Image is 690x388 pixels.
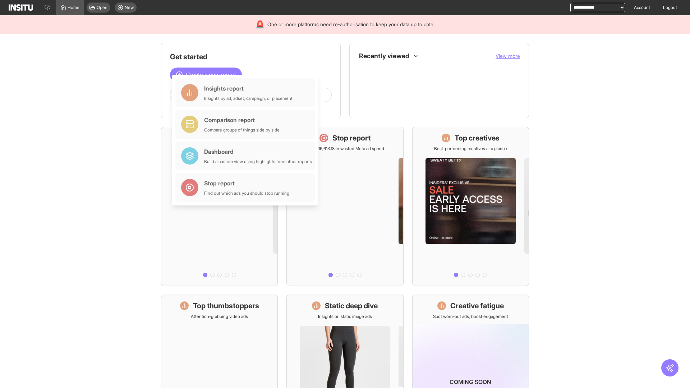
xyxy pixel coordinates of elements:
[204,179,289,188] div: Stop report
[204,190,289,196] div: Find out which ads you should stop running
[325,301,378,311] h1: Static deep dive
[332,133,371,143] h1: Stop report
[191,314,248,319] p: Attention-grabbing video ads
[204,96,293,101] div: Insights by ad, adset, campaign, or placement
[204,159,312,165] div: Build a custom view using highlights from other reports
[318,314,372,319] p: Insights on static image ads
[170,52,332,62] h1: Get started
[204,116,280,124] div: Comparison report
[256,19,264,29] div: 🚨
[68,5,79,10] span: Home
[125,5,134,10] span: New
[496,52,520,60] button: View more
[186,70,236,79] span: Create a new report
[9,4,33,11] img: Logo
[286,127,403,286] a: Stop reportSave £16,613.18 in wasted Meta ad spend
[204,147,312,156] div: Dashboard
[305,146,384,152] p: Save £16,613.18 in wasted Meta ad spend
[455,133,500,143] h1: Top creatives
[267,21,434,28] span: One or more platforms need re-authorisation to keep your data up to date.
[204,84,293,93] div: Insights report
[193,301,259,311] h1: Top thumbstoppers
[412,127,529,286] a: Top creativesBest-performing creatives at a glance
[170,68,242,82] button: Create a new report
[97,5,107,10] span: Open
[496,53,520,59] span: View more
[161,127,278,286] a: What's live nowSee all active ads instantly
[204,127,280,133] div: Compare groups of things side by side
[434,146,507,152] p: Best-performing creatives at a glance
